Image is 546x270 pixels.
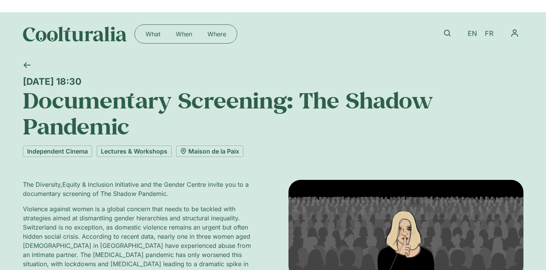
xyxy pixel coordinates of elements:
a: Lectures & Workshops [97,146,172,157]
span: FR [485,30,494,38]
nav: Menu [138,28,234,40]
a: Independent Cinema [23,146,92,157]
a: Where [200,28,234,40]
nav: Menu [506,24,523,42]
button: Menu Toggle [506,24,523,42]
a: FR [481,28,497,39]
a: , [60,181,62,188]
a: EN [464,28,481,39]
div: [DATE] 18:30 [23,76,523,87]
p: The Diversity Equity & Inclusion Initiative and the Gender Centre invite you to a documentary scr... [23,180,258,198]
a: Maison de la Paix [176,146,243,157]
a: What [138,28,168,40]
span: EN [468,30,477,38]
a: When [168,28,200,40]
h1: Documentary Screening: The Shadow Pandemic [23,87,523,139]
